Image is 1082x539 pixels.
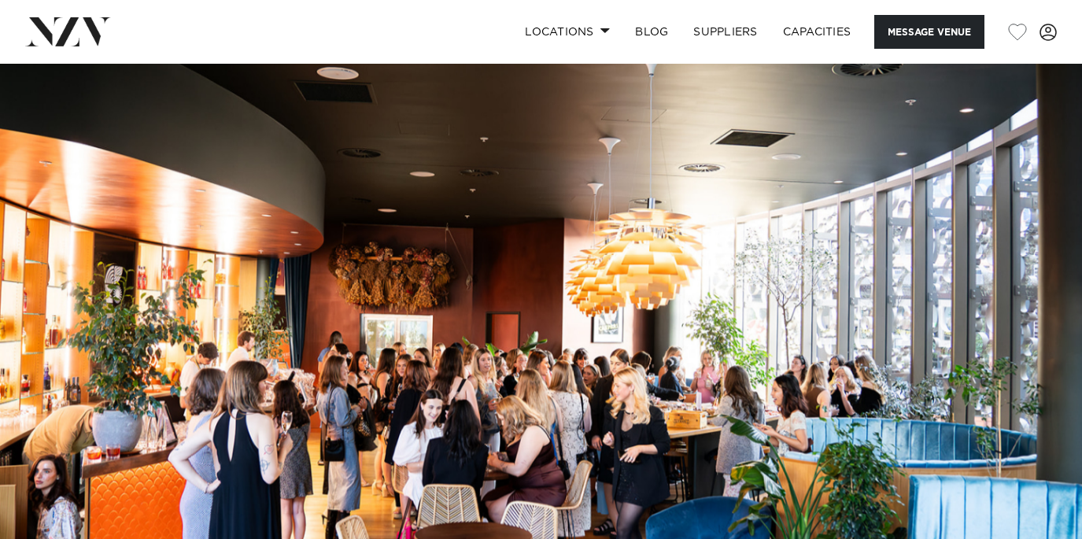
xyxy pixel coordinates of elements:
a: Locations [512,15,622,49]
a: Capacities [770,15,864,49]
img: nzv-logo.png [25,17,111,46]
a: BLOG [622,15,681,49]
a: SUPPLIERS [681,15,770,49]
button: Message Venue [874,15,984,49]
